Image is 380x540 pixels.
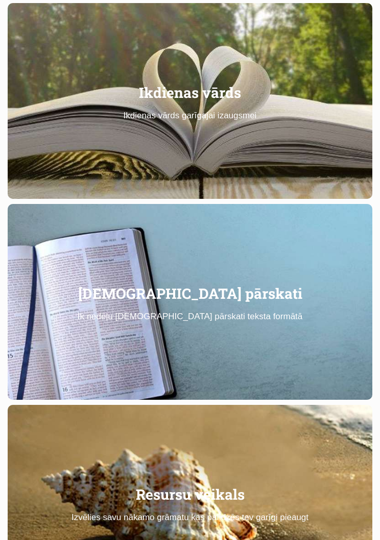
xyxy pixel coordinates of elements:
p: Izvēlies savu nākamo grāmatu kas palīdzēs tev garīgi pieaugt [8,510,372,524]
p: Ikdienas vārds garīgajai izaugsmei [8,109,372,122]
a: Ikdienas vārdsIkdienas vārds garīgajai izaugsmei [8,3,372,199]
p: Ik nedēļu [DEMOGRAPHIC_DATA] pārskati teksta formātā [8,310,372,323]
a: [DEMOGRAPHIC_DATA] pārskatiIk nedēļu [DEMOGRAPHIC_DATA] pārskati teksta formātā [8,204,372,400]
h2: [DEMOGRAPHIC_DATA] pārskati [8,283,372,304]
h2: Ikdienas vārds [8,82,372,104]
h2: Resursu veikals [8,484,372,505]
